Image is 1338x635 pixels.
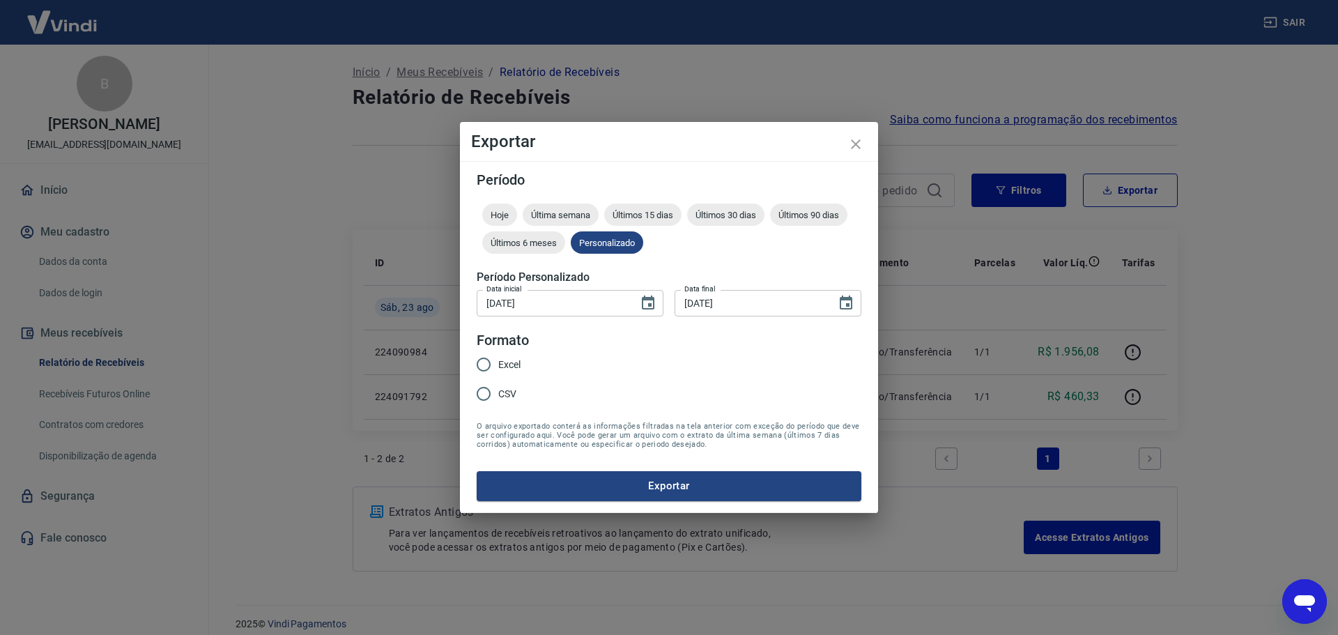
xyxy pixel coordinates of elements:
[523,210,599,220] span: Última semana
[477,290,629,316] input: DD/MM/YYYY
[477,330,529,351] legend: Formato
[471,133,867,150] h4: Exportar
[604,210,682,220] span: Últimos 15 dias
[482,238,565,248] span: Últimos 6 meses
[1282,579,1327,624] iframe: Botão para abrir a janela de mensagens
[482,231,565,254] div: Últimos 6 meses
[571,238,643,248] span: Personalizado
[687,210,764,220] span: Últimos 30 dias
[571,231,643,254] div: Personalizado
[687,204,764,226] div: Últimos 30 dias
[770,204,847,226] div: Últimos 90 dias
[832,289,860,317] button: Choose date, selected date is 25 de ago de 2025
[477,422,861,449] span: O arquivo exportado conterá as informações filtradas na tela anterior com exceção do período que ...
[477,270,861,284] h5: Período Personalizado
[486,284,522,294] label: Data inicial
[482,210,517,220] span: Hoje
[839,128,872,161] button: close
[523,204,599,226] div: Última semana
[498,358,521,372] span: Excel
[482,204,517,226] div: Hoje
[498,387,516,401] span: CSV
[684,284,716,294] label: Data final
[477,471,861,500] button: Exportar
[675,290,826,316] input: DD/MM/YYYY
[477,173,861,187] h5: Período
[634,289,662,317] button: Choose date, selected date is 22 de ago de 2025
[604,204,682,226] div: Últimos 15 dias
[770,210,847,220] span: Últimos 90 dias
